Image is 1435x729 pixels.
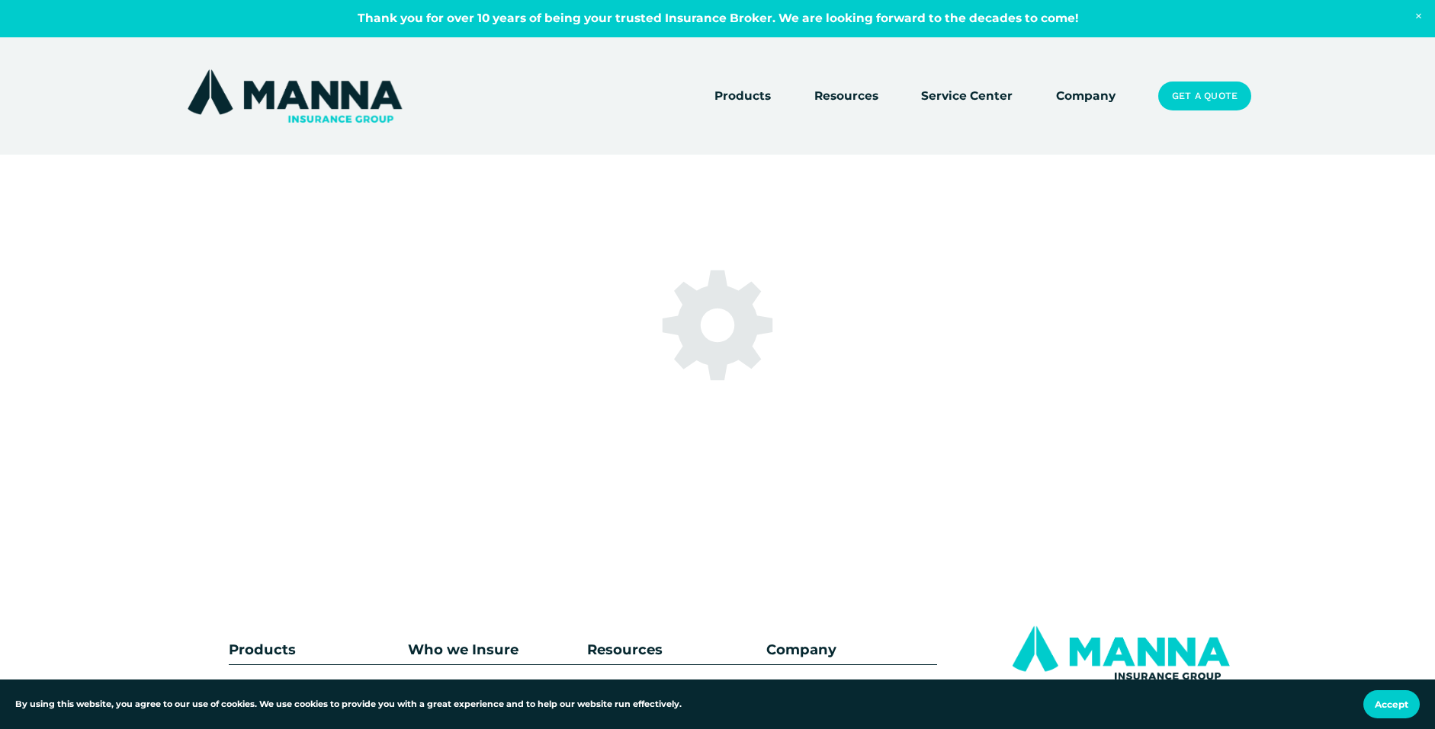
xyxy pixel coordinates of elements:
[1158,82,1251,110] a: Get a Quote
[1375,699,1408,710] span: Accept
[1363,690,1420,718] button: Accept
[766,638,937,660] p: Company
[184,66,406,126] img: Manna Insurance Group
[1056,85,1116,107] a: Company
[714,87,771,106] span: Products
[15,698,682,711] p: By using this website, you agree to our use of cookies. We use cookies to provide you with a grea...
[408,638,579,660] p: Who we Insure
[229,638,355,660] p: Products
[921,85,1013,107] a: Service Center
[814,87,878,106] span: Resources
[714,85,771,107] a: folder dropdown
[587,638,758,660] p: Resources
[814,85,878,107] a: folder dropdown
